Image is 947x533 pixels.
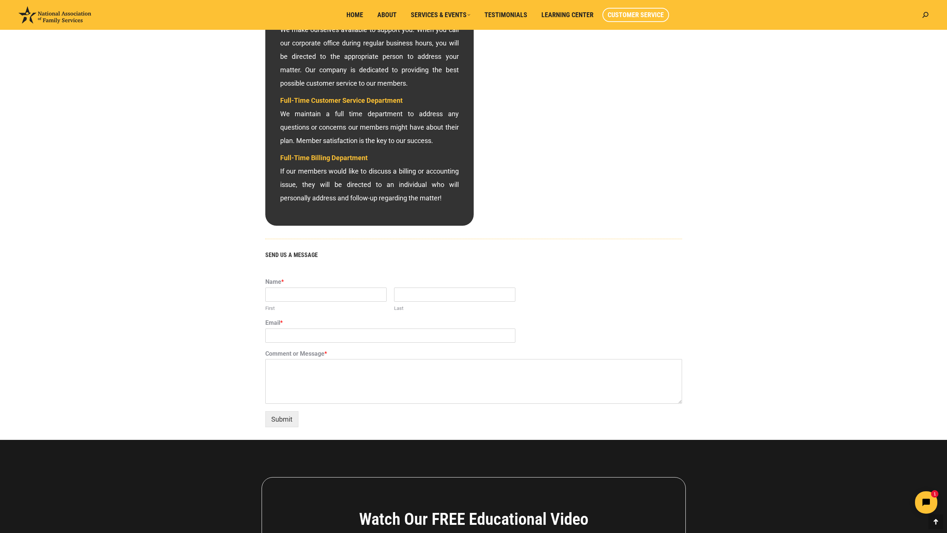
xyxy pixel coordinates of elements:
span: Customer Service [608,11,664,19]
button: Submit [265,411,298,427]
span: Full-Time Billing Department [280,154,368,162]
span: We maintain a full time department to address any questions or concerns our members might have ab... [280,96,459,145]
span: Testimonials [484,11,527,19]
span: Services & Events [411,11,470,19]
a: Home [341,8,368,22]
span: Learning Center [541,11,594,19]
span: Home [346,11,363,19]
a: Learning Center [536,8,599,22]
label: Last [394,305,515,312]
a: Customer Service [602,8,669,22]
h4: Watch Our FREE Educational Video [318,509,630,529]
a: Testimonials [479,8,532,22]
h5: SEND US A MESSAGE [265,252,682,258]
iframe: Tidio Chat [816,485,944,520]
span: Full-Time Customer Service Department [280,96,403,104]
label: Name [265,278,682,286]
span: If our members would like to discuss a billing or accounting issue, they will be directed to an i... [280,154,459,202]
a: About [372,8,402,22]
label: First [265,305,387,312]
span: About [377,11,397,19]
label: Email [265,319,682,327]
label: Comment or Message [265,350,682,358]
img: National Association of Family Services [19,6,91,23]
